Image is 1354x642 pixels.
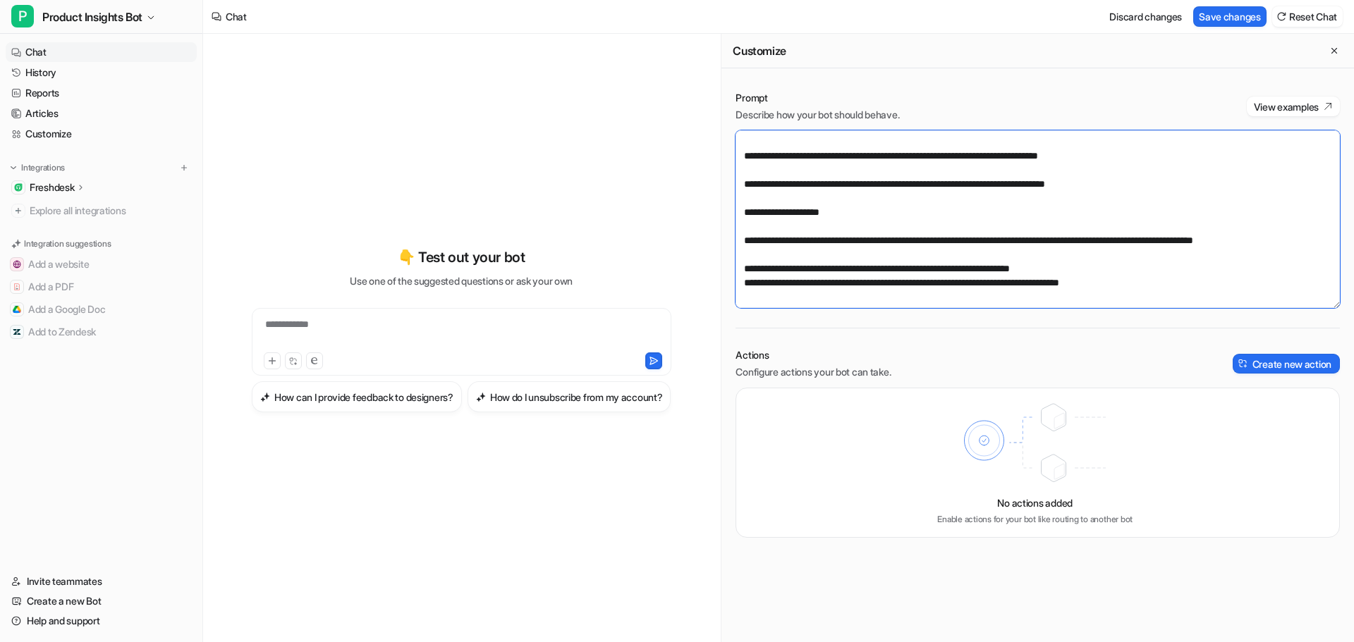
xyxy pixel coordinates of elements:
[6,201,197,221] a: Explore all integrations
[937,513,1133,526] p: Enable actions for your bot like routing to another bot
[14,183,23,192] img: Freshdesk
[468,381,671,412] button: How do I unsubscribe from my account?How do I unsubscribe from my account?
[13,283,21,291] img: Add a PDF
[997,495,1073,510] p: No actions added
[11,5,34,27] span: P
[42,7,142,27] span: Product Insights Bot
[274,390,453,405] h3: How can I provide feedback to designers?
[21,162,65,173] p: Integrations
[30,180,74,195] p: Freshdesk
[6,124,197,144] a: Customize
[6,253,197,276] button: Add a websiteAdd a website
[6,42,197,62] a: Chat
[733,44,786,58] h2: Customize
[736,91,899,105] p: Prompt
[179,163,189,173] img: menu_add.svg
[252,381,462,412] button: How can I provide feedback to designers?How can I provide feedback to designers?
[1326,42,1343,59] button: Close flyout
[350,273,573,288] p: Use one of the suggested questions or ask your own
[6,63,197,82] a: History
[6,298,197,321] button: Add a Google DocAdd a Google Doc
[11,204,25,218] img: explore all integrations
[6,591,197,611] a: Create a new Bot
[1233,354,1340,374] button: Create new action
[6,572,197,591] a: Invite teammates
[490,390,663,405] h3: How do I unsubscribe from my account?
[226,9,247,24] div: Chat
[1276,11,1286,22] img: reset
[8,163,18,173] img: expand menu
[13,305,21,314] img: Add a Google Doc
[476,392,486,402] img: How do I unsubscribe from my account?
[13,260,21,268] img: Add a website
[736,365,891,379] p: Configure actions your bot can take.
[6,104,197,123] a: Articles
[6,611,197,631] a: Help and support
[6,161,69,175] button: Integrations
[1104,6,1188,27] button: Discard changes
[30,199,191,222] span: Explore all integrations
[1272,6,1343,27] button: Reset Chat
[6,276,197,298] button: Add a PDFAdd a PDF
[736,348,891,362] p: Actions
[1193,6,1267,27] button: Save changes
[24,237,111,250] p: Integration suggestions
[6,321,197,343] button: Add to ZendeskAdd to Zendesk
[736,108,899,122] p: Describe how your bot should behave.
[13,328,21,336] img: Add to Zendesk
[1238,359,1248,369] img: create-action-icon.svg
[398,247,525,268] p: 👇 Test out your bot
[1247,97,1340,116] button: View examples
[6,83,197,103] a: Reports
[260,392,270,402] img: How can I provide feedback to designers?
